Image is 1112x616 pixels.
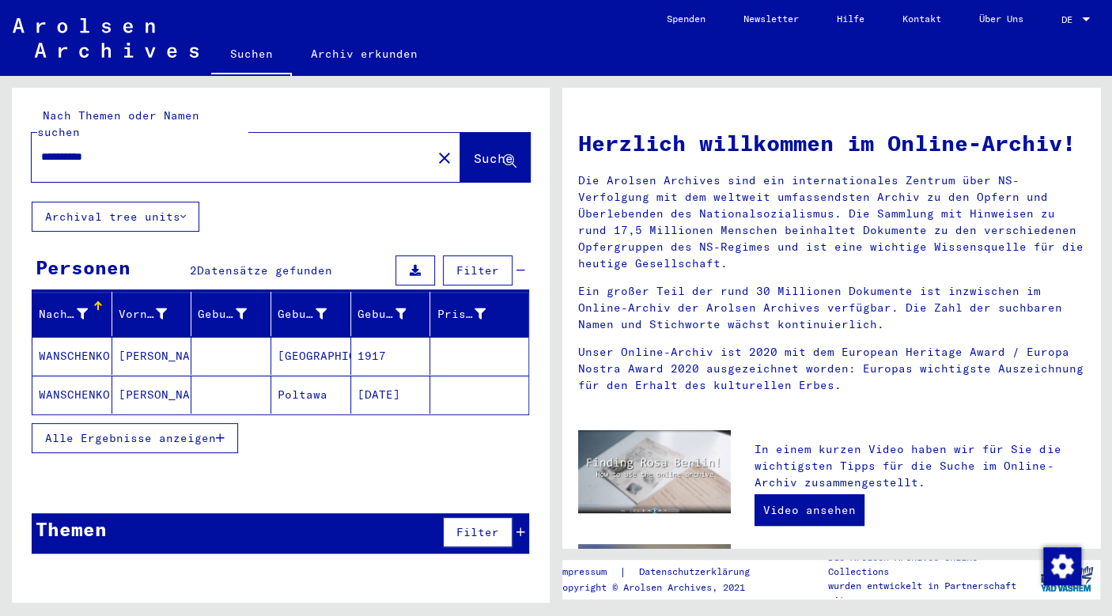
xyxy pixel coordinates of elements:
[112,292,192,336] mat-header-cell: Vorname
[32,292,112,336] mat-header-cell: Nachname
[271,337,351,375] mat-cell: [GEOGRAPHIC_DATA]
[45,431,216,445] span: Alle Ergebnisse anzeigen
[755,441,1084,491] p: In einem kurzen Video haben wir für Sie die wichtigsten Tipps für die Suche im Online-Archiv zusa...
[578,283,1084,333] p: Ein großer Teil der rund 30 Millionen Dokumente ist inzwischen im Online-Archiv der Arolsen Archi...
[351,292,431,336] mat-header-cell: Geburtsdatum
[578,127,1084,160] h1: Herzlich willkommen im Online-Archiv!
[1061,14,1079,25] span: DE
[351,337,431,375] mat-cell: 1917
[36,253,130,282] div: Personen
[1043,547,1081,585] img: Zustimmung ändern
[112,337,192,375] mat-cell: [PERSON_NAME]
[32,337,112,375] mat-cell: WANSCHENKO
[191,292,271,336] mat-header-cell: Geburtsname
[1037,559,1096,599] img: yv_logo.png
[578,430,731,513] img: video.jpg
[460,133,530,182] button: Suche
[578,172,1084,272] p: Die Arolsen Archives sind ein internationales Zentrum über NS-Verfolgung mit dem weltweit umfasse...
[578,344,1084,394] p: Unser Online-Archiv ist 2020 mit dem European Heritage Award / Europa Nostra Award 2020 ausgezeic...
[827,550,1033,579] p: Die Arolsen Archives Online-Collections
[39,301,112,327] div: Nachname
[435,149,454,168] mat-icon: close
[474,150,513,166] span: Suche
[557,580,769,595] p: Copyright © Arolsen Archives, 2021
[443,255,513,285] button: Filter
[429,142,460,173] button: Clear
[13,18,199,58] img: Arolsen_neg.svg
[32,202,199,232] button: Archival tree units
[437,306,486,323] div: Prisoner #
[112,376,192,414] mat-cell: [PERSON_NAME]
[557,564,619,580] a: Impressum
[278,301,350,327] div: Geburt‏
[278,306,327,323] div: Geburt‏
[437,301,509,327] div: Prisoner #
[32,376,112,414] mat-cell: WANSCHENKO
[456,263,499,278] span: Filter
[271,376,351,414] mat-cell: Poltawa
[190,263,197,278] span: 2
[32,423,238,453] button: Alle Ergebnisse anzeigen
[198,306,247,323] div: Geburtsname
[351,376,431,414] mat-cell: [DATE]
[211,35,292,76] a: Suchen
[292,35,437,73] a: Archiv erkunden
[443,517,513,547] button: Filter
[357,306,407,323] div: Geburtsdatum
[827,579,1033,607] p: wurden entwickelt in Partnerschaft mit
[119,306,168,323] div: Vorname
[271,292,351,336] mat-header-cell: Geburt‏
[626,564,769,580] a: Datenschutzerklärung
[119,301,191,327] div: Vorname
[357,301,430,327] div: Geburtsdatum
[37,108,199,139] mat-label: Nach Themen oder Namen suchen
[36,515,107,543] div: Themen
[557,564,769,580] div: |
[197,263,332,278] span: Datensätze gefunden
[198,301,270,327] div: Geburtsname
[430,292,528,336] mat-header-cell: Prisoner #
[39,306,88,323] div: Nachname
[456,525,499,539] span: Filter
[755,494,864,526] a: Video ansehen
